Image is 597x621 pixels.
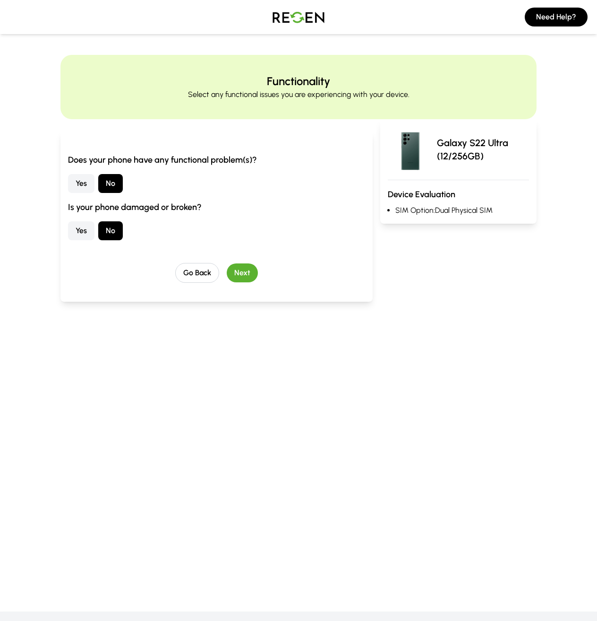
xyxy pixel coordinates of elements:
[525,8,588,26] button: Need Help?
[68,153,365,166] h3: Does your phone have any functional problem(s)?
[395,205,529,216] li: SIM Option: Dual Physical SIM
[227,263,258,282] button: Next
[98,221,123,240] button: No
[388,188,529,201] h3: Device Evaluation
[437,136,529,163] p: Galaxy S22 Ultra (12/256GB)
[388,127,433,172] img: Galaxy S22 Ultra
[267,74,330,89] h2: Functionality
[188,89,409,100] p: Select any functional issues you are experiencing with your device.
[68,174,94,193] button: Yes
[175,263,219,283] button: Go Back
[98,174,123,193] button: No
[68,201,365,214] h3: Is your phone damaged or broken?
[265,4,332,30] img: Logo
[68,221,94,240] button: Yes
